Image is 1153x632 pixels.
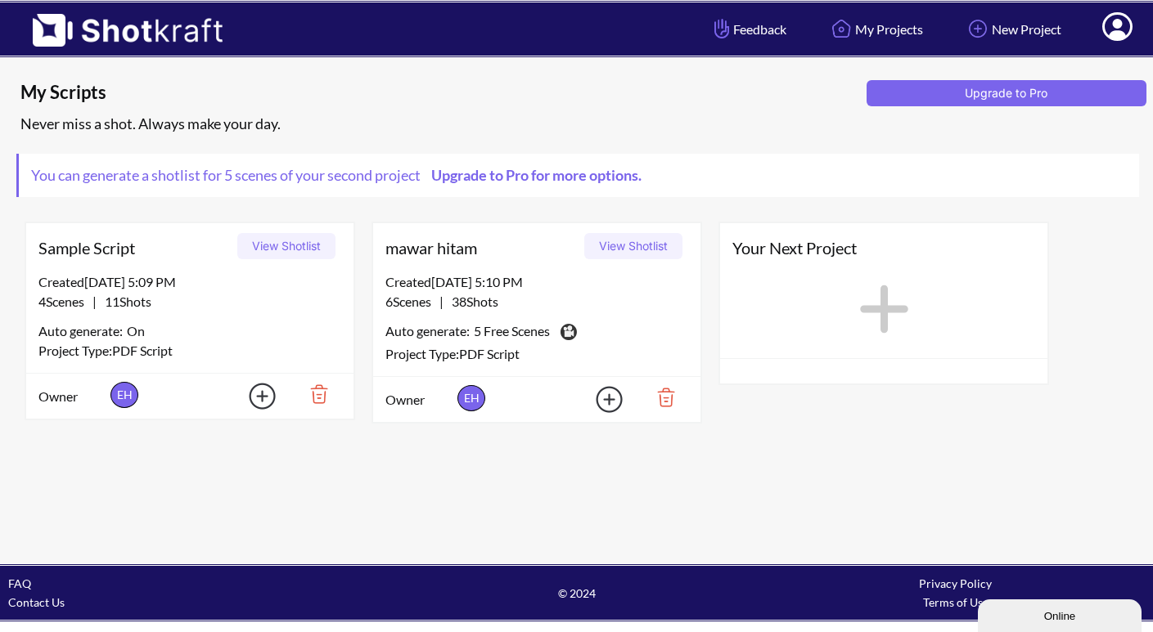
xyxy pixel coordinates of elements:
[457,385,485,411] span: EH
[19,154,662,197] span: You can generate a shotlist for
[110,382,138,408] span: EH
[237,233,336,259] button: View Shotlist
[385,321,474,344] span: Auto generate:
[632,383,688,411] img: Trash Icon
[38,272,341,292] div: Created [DATE] 5:09 PM
[444,294,498,309] span: 38 Shots
[867,80,1146,106] button: Upgrade to Pro
[38,235,232,260] span: Sample Script
[710,15,733,43] img: Hand Icon
[978,596,1145,632] iframe: chat widget
[766,593,1145,612] div: Terms of Use
[38,341,341,361] div: Project Type: PDF Script
[964,15,992,43] img: Add Icon
[766,574,1145,593] div: Privacy Policy
[387,584,766,603] span: © 2024
[385,292,498,312] span: |
[474,321,550,344] span: 5 Free Scenes
[222,166,421,184] span: 5 scenes of your second project
[584,233,682,259] button: View Shotlist
[827,15,855,43] img: Home Icon
[385,294,439,309] span: 6 Scenes
[556,320,579,344] img: Camera Icon
[223,378,281,415] img: Add Icon
[20,80,861,105] span: My Scripts
[385,390,453,410] span: Owner
[385,344,688,364] div: Project Type: PDF Script
[570,381,628,418] img: Add Icon
[952,7,1074,51] a: New Project
[285,380,341,408] img: Trash Icon
[8,576,31,590] a: FAQ
[38,321,127,341] span: Auto generate:
[710,20,786,38] span: Feedback
[421,166,650,184] a: Upgrade to Pro for more options.
[732,235,1035,260] span: Your Next Project
[8,595,65,609] a: Contact Us
[16,110,1145,137] div: Never miss a shot. Always make your day.
[127,321,145,341] span: On
[385,272,688,292] div: Created [DATE] 5:10 PM
[38,292,151,312] span: |
[38,294,92,309] span: 4 Scenes
[97,294,151,309] span: 11 Shots
[815,7,935,51] a: My Projects
[385,235,579,260] span: mawar hitam
[38,387,106,406] span: Owner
